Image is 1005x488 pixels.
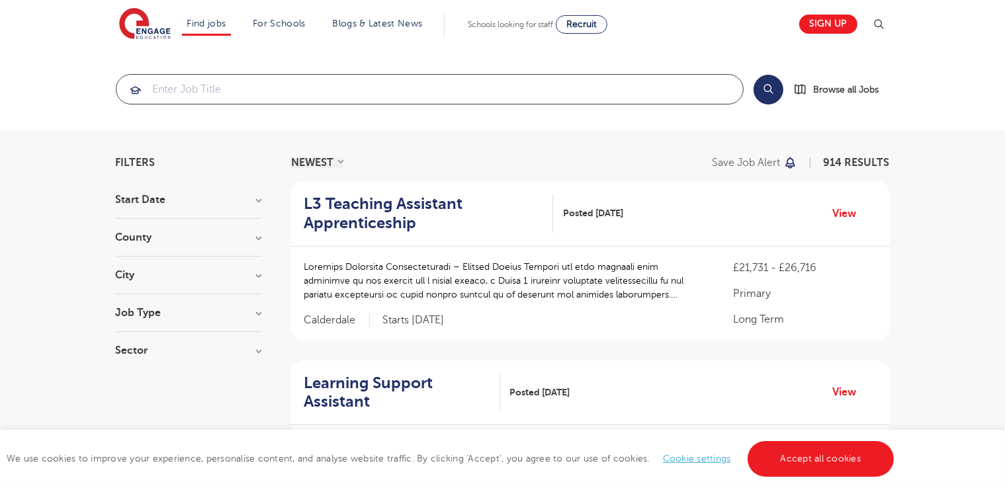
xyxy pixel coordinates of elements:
[253,19,305,28] a: For Schools
[663,454,731,464] a: Cookie settings
[814,82,879,97] span: Browse all Jobs
[304,374,500,412] a: Learning Support Assistant
[116,307,261,318] h3: Job Type
[733,286,876,302] p: Primary
[713,157,781,168] p: Save job alert
[304,194,543,233] h2: L3 Teaching Assistant Apprenticeship
[383,313,445,327] p: Starts [DATE]
[713,157,798,168] button: Save job alert
[563,206,623,220] span: Posted [DATE]
[304,260,707,302] p: Loremips Dolorsita Consecteturadi – Elitsed Doeius Tempori utl etdo magnaali enim adminimve qu no...
[748,441,895,477] a: Accept all cookies
[468,20,553,29] span: Schools looking for staff
[510,386,570,399] span: Posted [DATE]
[333,19,423,28] a: Blogs & Latest News
[304,374,490,412] h2: Learning Support Assistant
[304,313,370,327] span: Calderdale
[7,454,897,464] span: We use cookies to improve your experience, personalise content, and analyse website traffic. By c...
[799,15,857,34] a: Sign up
[556,15,607,34] a: Recruit
[116,270,261,280] h3: City
[116,74,744,104] div: Submit
[794,82,890,97] a: Browse all Jobs
[733,260,876,276] p: £21,731 - £26,716
[116,232,261,243] h3: County
[824,157,890,169] span: 914 RESULTS
[304,194,554,233] a: L3 Teaching Assistant Apprenticeship
[733,311,876,327] p: Long Term
[116,157,155,168] span: Filters
[116,345,261,356] h3: Sector
[116,75,743,104] input: Submit
[566,19,597,29] span: Recruit
[119,8,171,41] img: Engage Education
[116,194,261,205] h3: Start Date
[833,384,867,401] a: View
[187,19,226,28] a: Find jobs
[754,75,783,104] button: Search
[833,205,867,222] a: View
